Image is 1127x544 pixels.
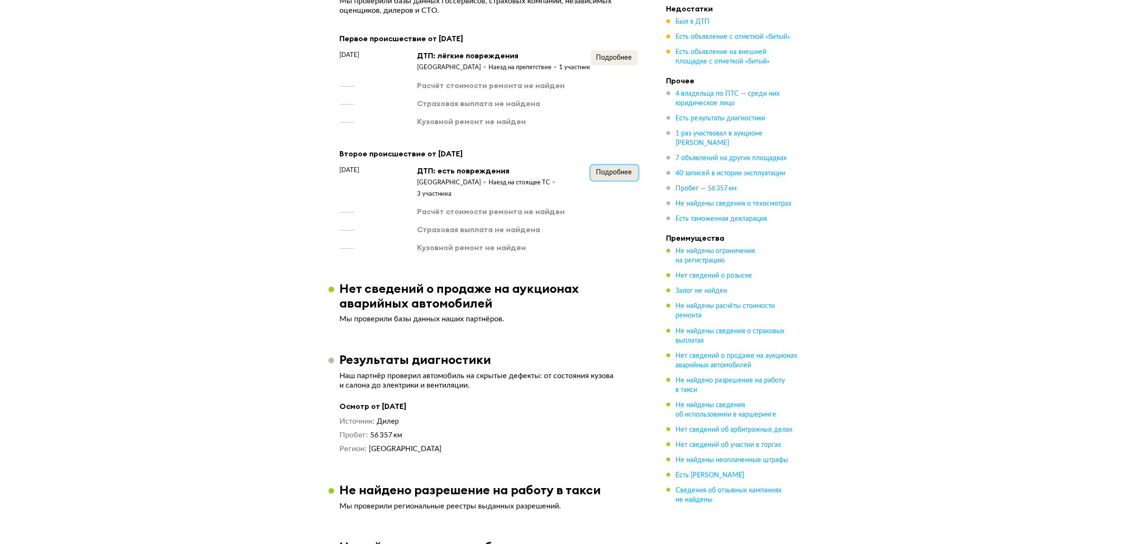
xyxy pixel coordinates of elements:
span: Дилер [377,418,399,425]
p: Наш партнёр проверил автомобиль на скрытые дефекты: от состояния кузова и салона до электрики и в... [340,371,638,390]
span: [GEOGRAPHIC_DATA] [369,445,442,453]
p: Мы проверили региональные реестры выданных разрешений. [340,501,638,511]
span: [DATE] [340,50,360,60]
span: Есть результаты диагностики [676,115,766,122]
p: Мы проверили базы данных наших партнёров. [340,314,638,324]
span: Не найдены сведения о страховых выплатах [676,327,785,344]
div: Первое происшествие от [DATE] [340,32,638,45]
span: Не найдены неоплаченные штрафы [676,456,789,463]
span: Подробнее [596,169,632,176]
span: 7 объявлений на других площадках [676,155,787,162]
span: Не найдены ограничения на регистрацию [676,248,755,264]
span: 1 раз участвовал в аукционе [PERSON_NAME] [676,130,763,146]
span: Не найдены сведения о техосмотрах [676,200,792,207]
div: [GEOGRAPHIC_DATA] [417,179,489,187]
span: Не найдены расчёты стоимости ремонта [676,303,775,319]
span: [DATE] [340,165,360,175]
span: Есть объявление с отметкой «битый» [676,34,790,40]
div: Страховая выплата не найдена [417,224,541,235]
span: Нет сведений о розыске [676,272,753,279]
div: Расчёт стоимости ремонта не найден [417,206,565,217]
span: Подробнее [596,54,632,61]
span: Есть таможенная декларация [676,216,767,222]
span: Есть объявление на внешней площадке с отметкой «битый» [676,49,770,65]
h3: Не найдено разрешение на работу в такси [340,482,601,497]
div: [GEOGRAPHIC_DATA] [417,63,489,72]
div: 3 участника [417,190,452,199]
span: Не найдено разрешение на работу в такси [676,377,785,393]
dt: Регион [340,444,367,454]
span: Залог не найден [676,288,728,294]
button: Подробнее [591,50,638,65]
div: 1 участник [559,63,591,72]
span: Нет сведений об участии в торгах [676,441,781,448]
dt: Пробег [340,430,368,440]
div: Наезд на препятствие [489,63,559,72]
div: ДТП: лёгкие повреждения [417,50,591,61]
div: ДТП: есть повреждения [417,165,591,176]
h4: Преимущества [666,233,799,243]
span: 40 записей в истории эксплуатации [676,170,786,177]
span: Не найдены сведения об использовании в каршеринге [676,401,777,417]
div: Страховая выплата не найдена [417,98,541,109]
h4: Прочее [666,76,799,85]
span: Пробег — 56 357 км [676,185,737,192]
div: Кузовной ремонт не найден [417,116,526,127]
span: Нет сведений о продаже на аукционах аварийных автомобилей [676,352,798,368]
span: Был в ДТП [676,18,710,25]
span: Нет сведений об арбитражных делах [676,426,793,433]
span: Есть [PERSON_NAME] [676,471,745,478]
button: Подробнее [591,165,638,181]
span: 4 владельца по ПТС — среди них юридическое лицо [676,91,780,107]
h3: Нет сведений о продаже на аукционах аварийных автомобилей [340,281,649,310]
div: Второе происшествие от [DATE] [340,147,638,160]
span: 56 357 км [370,432,402,439]
span: Сведения об отзывных кампаниях не найдены [676,487,782,503]
h3: Результаты диагностики [340,352,491,367]
div: Наезд на стоящее ТС [489,179,558,187]
h4: Недостатки [666,4,799,13]
div: Расчёт стоимости ремонта не найден [417,80,565,91]
h4: Осмотр от [DATE] [340,401,638,411]
dt: Источник [340,417,375,426]
div: Кузовной ремонт не найден [417,242,526,253]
